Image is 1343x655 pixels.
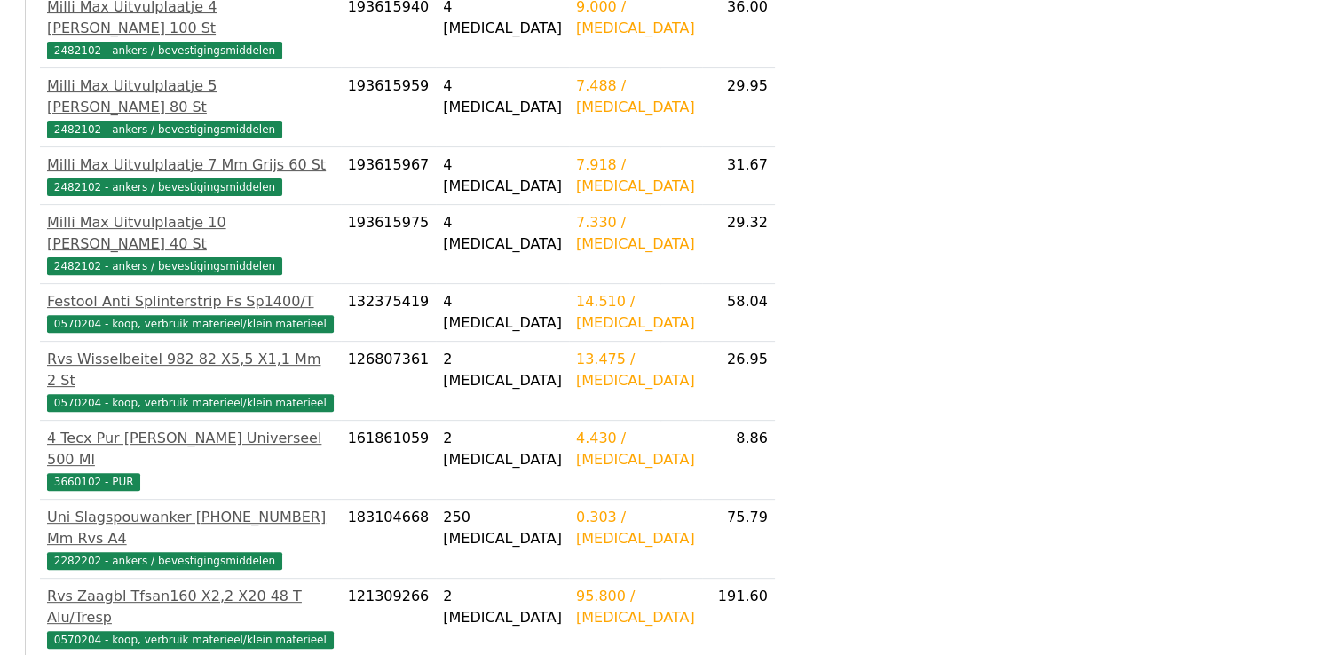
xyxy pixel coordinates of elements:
[443,75,562,118] div: 4 [MEDICAL_DATA]
[47,291,334,312] div: Festool Anti Splinterstrip Fs Sp1400/T
[341,500,437,579] td: 183104668
[47,154,334,197] a: Milli Max Uitvulplaatje 7 Mm Grijs 60 St2482102 - ankers / bevestigingsmiddelen
[443,586,562,628] div: 2 [MEDICAL_DATA]
[702,284,775,342] td: 58.04
[47,507,334,549] div: Uni Slagspouwanker [PHONE_NUMBER] Mm Rvs A4
[47,178,282,196] span: 2482102 - ankers / bevestigingsmiddelen
[702,342,775,421] td: 26.95
[341,284,437,342] td: 132375419
[341,342,437,421] td: 126807361
[341,205,437,284] td: 193615975
[576,586,695,628] div: 95.800 / [MEDICAL_DATA]
[47,428,334,492] a: 4 Tecx Pur [PERSON_NAME] Universeel 500 Ml3660102 - PUR
[576,75,695,118] div: 7.488 / [MEDICAL_DATA]
[443,349,562,391] div: 2 [MEDICAL_DATA]
[47,586,334,628] div: Rvs Zaagbl Tfsan160 X2,2 X20 48 T Alu/Tresp
[702,205,775,284] td: 29.32
[47,394,334,412] span: 0570204 - koop, verbruik materieel/klein materieel
[443,154,562,197] div: 4 [MEDICAL_DATA]
[443,428,562,470] div: 2 [MEDICAL_DATA]
[47,315,334,333] span: 0570204 - koop, verbruik materieel/klein materieel
[47,257,282,275] span: 2482102 - ankers / bevestigingsmiddelen
[47,349,334,391] div: Rvs Wisselbeitel 982 82 X5,5 X1,1 Mm 2 St
[702,421,775,500] td: 8.86
[47,473,140,491] span: 3660102 - PUR
[47,212,334,276] a: Milli Max Uitvulplaatje 10 [PERSON_NAME] 40 St2482102 - ankers / bevestigingsmiddelen
[341,421,437,500] td: 161861059
[47,631,334,649] span: 0570204 - koop, verbruik materieel/klein materieel
[576,507,695,549] div: 0.303 / [MEDICAL_DATA]
[47,349,334,413] a: Rvs Wisselbeitel 982 82 X5,5 X1,1 Mm 2 St0570204 - koop, verbruik materieel/klein materieel
[47,507,334,571] a: Uni Slagspouwanker [PHONE_NUMBER] Mm Rvs A42282202 - ankers / bevestigingsmiddelen
[443,291,562,334] div: 4 [MEDICAL_DATA]
[47,428,334,470] div: 4 Tecx Pur [PERSON_NAME] Universeel 500 Ml
[47,42,282,59] span: 2482102 - ankers / bevestigingsmiddelen
[576,291,695,334] div: 14.510 / [MEDICAL_DATA]
[47,552,282,570] span: 2282202 - ankers / bevestigingsmiddelen
[47,154,334,176] div: Milli Max Uitvulplaatje 7 Mm Grijs 60 St
[47,75,334,139] a: Milli Max Uitvulplaatje 5 [PERSON_NAME] 80 St2482102 - ankers / bevestigingsmiddelen
[341,147,437,205] td: 193615967
[576,212,695,255] div: 7.330 / [MEDICAL_DATA]
[47,75,334,118] div: Milli Max Uitvulplaatje 5 [PERSON_NAME] 80 St
[443,507,562,549] div: 250 [MEDICAL_DATA]
[576,349,695,391] div: 13.475 / [MEDICAL_DATA]
[576,154,695,197] div: 7.918 / [MEDICAL_DATA]
[47,586,334,650] a: Rvs Zaagbl Tfsan160 X2,2 X20 48 T Alu/Tresp0570204 - koop, verbruik materieel/klein materieel
[702,500,775,579] td: 75.79
[47,212,334,255] div: Milli Max Uitvulplaatje 10 [PERSON_NAME] 40 St
[47,121,282,138] span: 2482102 - ankers / bevestigingsmiddelen
[47,291,334,334] a: Festool Anti Splinterstrip Fs Sp1400/T0570204 - koop, verbruik materieel/klein materieel
[576,428,695,470] div: 4.430 / [MEDICAL_DATA]
[702,68,775,147] td: 29.95
[443,212,562,255] div: 4 [MEDICAL_DATA]
[702,147,775,205] td: 31.67
[341,68,437,147] td: 193615959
